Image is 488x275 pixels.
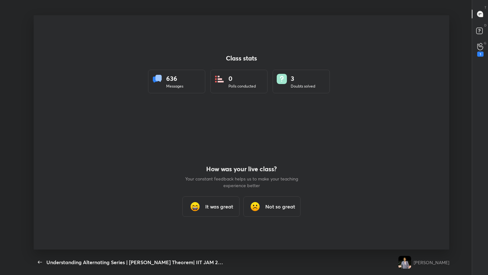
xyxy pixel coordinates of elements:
[228,74,256,83] div: 0
[485,5,486,10] p: T
[184,165,299,173] h4: How was your live class?
[46,258,224,266] div: Understanding Alternating Series | [PERSON_NAME] Theorem| IIT JAM 2026
[484,41,486,46] p: G
[249,200,261,213] img: frowning_face_cmp.gif
[398,256,411,269] img: 9689d3ed888646769c7969bc1f381e91.jpg
[414,259,449,266] div: [PERSON_NAME]
[228,83,256,89] div: Polls conducted
[184,175,299,189] p: Your constant feedback helps us to make your teaching experience better
[205,203,233,210] h3: It was great
[291,83,315,89] div: Doubts solved
[166,74,183,83] div: 636
[189,200,201,213] img: grinning_face_with_smiling_eyes_cmp.gif
[214,74,225,84] img: statsPoll.b571884d.svg
[277,74,287,84] img: doubts.8a449be9.svg
[152,74,162,84] img: statsMessages.856aad98.svg
[148,54,335,62] h4: Class stats
[291,74,315,83] div: 3
[477,52,484,57] div: 1
[166,83,183,89] div: Messages
[484,23,486,28] p: D
[265,203,295,210] h3: Not so great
